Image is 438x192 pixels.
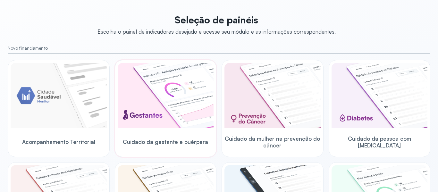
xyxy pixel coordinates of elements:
span: Cuidado da gestante e puérpera [123,138,208,145]
span: Cuidado da pessoa com [MEDICAL_DATA] [332,135,428,149]
p: Seleção de painéis [97,14,336,26]
div: Escolha o painel de indicadores desejado e acesse seu módulo e as informações correspondentes. [97,28,336,35]
span: Acompanhamento Territorial [22,138,95,145]
img: pregnants.png [118,63,214,128]
img: woman-cancer-prevention-care.png [224,63,321,128]
small: Novo financiamento [8,46,430,51]
span: Cuidado da mulher na prevenção do câncer [224,135,321,149]
img: diabetics.png [332,63,428,128]
img: placeholder-module-ilustration.png [11,63,107,128]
